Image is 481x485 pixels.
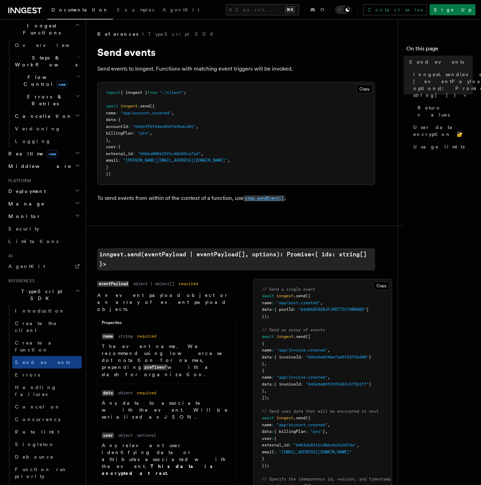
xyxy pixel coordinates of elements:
span: Singleton [15,442,55,447]
a: AgentKit [158,2,204,19]
span: Create the client [15,321,57,333]
span: Function run priority [15,467,67,479]
span: Versioning [15,126,61,131]
a: AgentKit [6,260,82,273]
span: Errors [15,372,40,378]
span: AI [6,253,13,259]
span: References [6,278,35,284]
span: Return values [417,104,473,118]
button: Copy [356,84,373,94]
code: prefixes/ [143,364,167,370]
span: Documentation [51,7,109,13]
span: "01H08SEAXBJFJNGTTZ5TAWB0BD" [298,307,366,312]
dd: optional [137,433,156,438]
span: await [106,104,118,108]
a: inngest.send(eventPayload | eventPayload[], options): Promise<{ ids: string[] }> [410,68,473,102]
div: Inngest Functions [6,39,82,147]
p: Any relevant user identifying data or attributes associated with the event. [102,442,232,477]
span: external_id [106,151,133,156]
p: An event payload object or an array of event payload objects. [97,292,237,313]
a: Debounce [12,451,82,463]
span: Usage limits [413,143,465,150]
span: { invoiceId [274,355,301,359]
span: AgentKit [163,7,199,13]
button: Inngest Functions [6,19,82,39]
a: Sign Up [430,4,475,15]
span: Debounce [15,454,54,460]
a: Documentation [47,2,113,19]
button: Middleware [6,160,82,172]
span: } [369,382,371,387]
span: Logging [15,138,51,144]
span: inngest [276,415,293,420]
span: Handling failures [15,385,57,397]
span: : [306,429,308,434]
span: , [357,443,359,447]
span: name [262,375,272,380]
span: Inngest Functions [6,22,75,36]
span: import [106,90,121,95]
span: name [262,422,272,427]
span: , [227,158,230,163]
span: new [56,81,68,88]
span: data [262,355,272,359]
a: Errors [12,369,82,381]
span: ]); [262,395,269,400]
span: : [118,158,121,163]
span: inngest [276,334,293,339]
a: Usage limits [410,140,473,153]
span: : [133,131,135,136]
a: Cancel on [12,401,82,413]
span: , [201,151,203,156]
button: Manage [6,197,82,210]
a: step.sendEvent() [243,195,285,201]
span: { invoiceId [274,382,301,387]
span: .send [293,415,306,420]
span: .send [138,104,150,108]
a: Concurrency [12,413,82,426]
span: data [262,429,272,434]
a: Overview [12,39,82,51]
dd: required [179,281,198,286]
button: Monitor [6,210,82,223]
span: : [272,348,274,353]
code: user [102,433,114,438]
span: Errors & Retries [12,93,75,107]
span: , [108,138,111,143]
span: { [118,117,121,122]
span: "app/post.created" [276,300,320,305]
span: "645e9f6794e10937e9bdc201" [133,124,196,129]
span: }); [262,463,269,468]
span: from [147,90,157,95]
span: user [262,436,272,441]
span: inngest [276,293,293,298]
span: "[PERSON_NAME][EMAIL_ADDRESS][DOMAIN_NAME]" [123,158,227,163]
span: : [272,382,274,387]
span: "6463da8211cdbbcb191dd7da" [293,443,357,447]
span: // Send an array of events [262,328,325,332]
span: : [116,144,118,149]
a: Versioning [12,122,82,135]
a: Send events [12,356,82,369]
span: : [272,375,274,380]
span: } [369,355,371,359]
span: Create a function [15,340,56,353]
span: AgentKit [8,264,45,269]
dd: object | object[] [133,281,174,286]
span: } [106,165,108,170]
a: Contact sales [363,4,427,15]
dd: string [118,333,133,339]
span: , [264,388,267,393]
span: Security [8,226,39,232]
span: , [327,375,330,380]
p: To send events from within of the context of a function, use . [97,193,375,203]
a: Send events [406,56,473,68]
a: Return values [415,102,473,121]
span: name [262,300,272,305]
span: billingPlan [106,131,133,136]
span: "645ea000129f1c40109ca7ad" [138,151,201,156]
a: Logging [12,135,82,147]
span: Limitations [8,239,58,244]
span: Platform [6,178,31,184]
